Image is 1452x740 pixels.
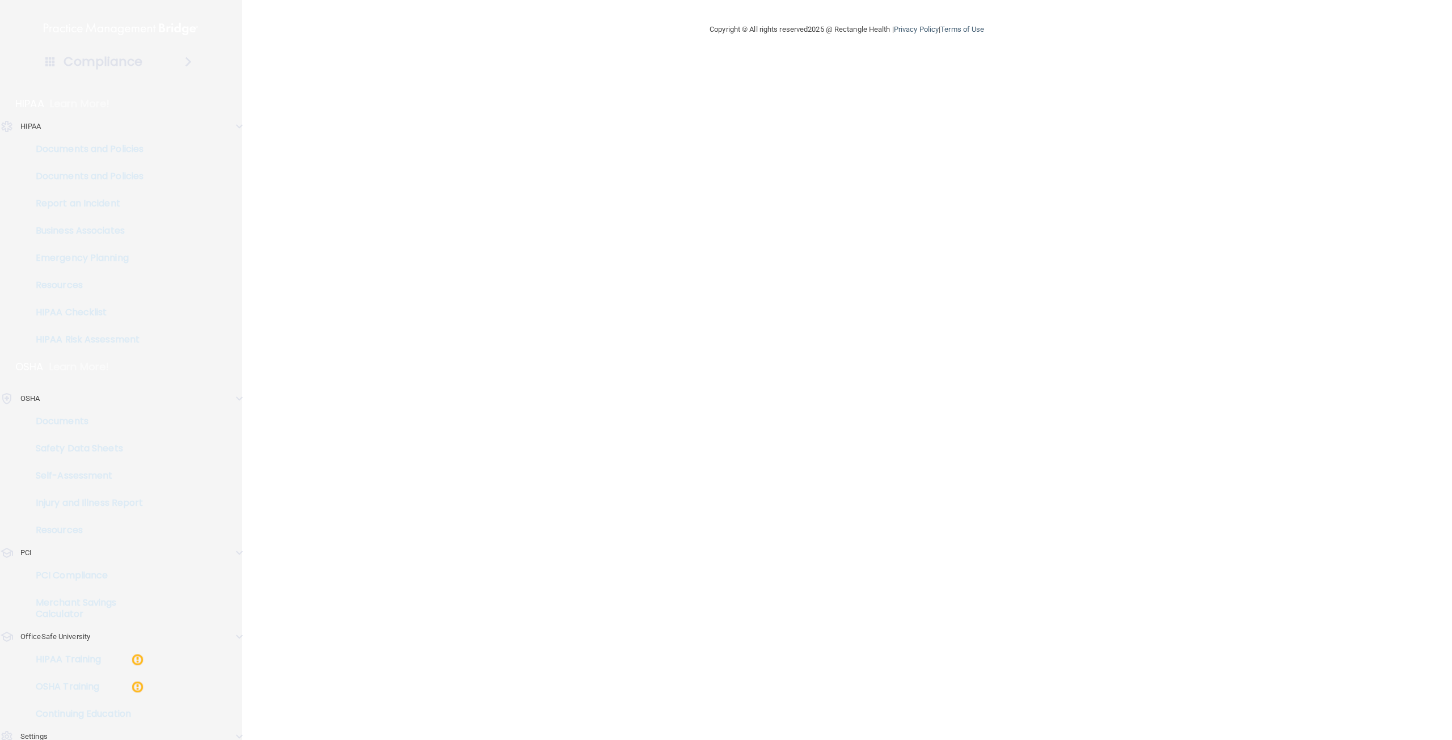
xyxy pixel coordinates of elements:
p: OfficeSafe University [20,630,90,644]
p: Resources [7,525,162,536]
p: HIPAA Training [7,654,101,665]
p: OSHA [20,392,40,405]
img: warning-circle.0cc9ac19.png [130,653,145,667]
p: Learn More! [49,360,109,374]
p: Emergency Planning [7,252,162,264]
p: Business Associates [7,225,162,236]
p: Self-Assessment [7,470,162,481]
a: Terms of Use [940,25,984,33]
p: Documents [7,416,162,427]
p: PCI [20,546,32,560]
p: Learn More! [50,97,110,111]
p: Continuing Education [7,708,162,720]
p: HIPAA [15,97,44,111]
p: OSHA [15,360,44,374]
img: PMB logo [44,18,198,40]
p: Documents and Policies [7,171,162,182]
p: Safety Data Sheets [7,443,162,454]
div: Copyright © All rights reserved 2025 @ Rectangle Health | | [640,11,1054,48]
p: PCI Compliance [7,570,162,581]
p: Resources [7,280,162,291]
p: Merchant Savings Calculator [7,597,162,620]
h4: Compliance [64,54,142,70]
p: HIPAA [20,120,41,133]
a: Privacy Policy [894,25,939,33]
img: warning-circle.0cc9ac19.png [130,680,145,694]
p: Documents and Policies [7,143,162,155]
p: Report an Incident [7,198,162,209]
p: HIPAA Risk Assessment [7,334,162,345]
p: Injury and Illness Report [7,497,162,509]
p: OSHA Training [7,681,99,692]
p: HIPAA Checklist [7,307,162,318]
